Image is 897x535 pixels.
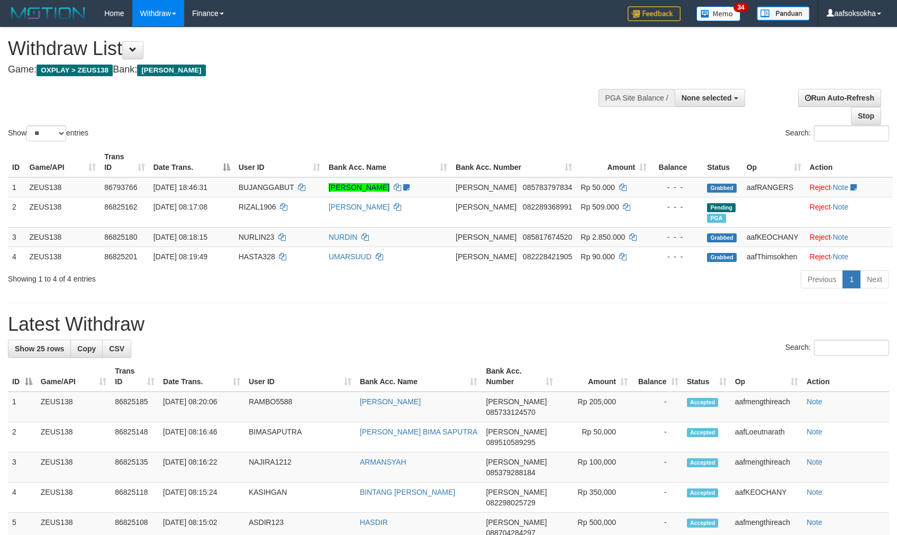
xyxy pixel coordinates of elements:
td: KASIHGAN [244,483,356,513]
th: ID: activate to sort column descending [8,361,37,392]
td: · [805,177,893,197]
td: RAMBO5588 [244,392,356,422]
th: User ID: activate to sort column ascending [234,147,324,177]
span: Marked by aafchomsokheang [707,214,726,223]
span: [PERSON_NAME] [456,203,517,211]
span: BUJANGGABUT [239,183,294,192]
th: Balance [651,147,703,177]
a: Reject [810,203,831,211]
a: ARMANSYAH [360,458,406,466]
span: Grabbed [707,253,737,262]
span: NURLIN23 [239,233,275,241]
a: Reject [810,252,831,261]
span: Accepted [687,428,719,437]
a: Next [860,270,889,288]
td: BIMASAPUTRA [244,422,356,452]
h1: Latest Withdraw [8,314,889,335]
td: aafmengthireach [731,392,803,422]
a: [PERSON_NAME] BIMA SAPUTRA [360,428,478,436]
td: aafKEOCHANY [742,227,805,247]
label: Search: [785,125,889,141]
span: Accepted [687,519,719,528]
span: Copy 089510589295 to clipboard [486,438,535,447]
span: 86825180 [104,233,137,241]
th: Balance: activate to sort column ascending [632,361,683,392]
span: Copy 085817674520 to clipboard [523,233,572,241]
span: RIZAL1906 [239,203,276,211]
span: [DATE] 08:17:08 [153,203,207,211]
button: None selected [675,89,745,107]
span: [PERSON_NAME] [486,488,547,496]
td: [DATE] 08:20:06 [159,392,244,422]
td: aafThimsokhen [742,247,805,266]
td: ZEUS138 [37,422,111,452]
th: Status [703,147,742,177]
select: Showentries [26,125,66,141]
th: Action [802,361,889,392]
th: Date Trans.: activate to sort column descending [149,147,234,177]
th: Trans ID: activate to sort column ascending [100,147,149,177]
span: [PERSON_NAME] [456,183,517,192]
span: Show 25 rows [15,344,64,353]
a: Copy [70,340,103,358]
span: Copy 082228421905 to clipboard [523,252,572,261]
th: Amount: activate to sort column ascending [576,147,651,177]
td: [DATE] 08:16:22 [159,452,244,483]
span: Grabbed [707,233,737,242]
a: HASDIR [360,518,388,527]
th: Op: activate to sort column ascending [731,361,803,392]
td: [DATE] 08:16:46 [159,422,244,452]
td: NAJIRA1212 [244,452,356,483]
td: Rp 350,000 [557,483,632,513]
span: Copy 082289368991 to clipboard [523,203,572,211]
td: 86825135 [111,452,159,483]
td: [DATE] 08:15:24 [159,483,244,513]
a: 1 [842,270,860,288]
td: 3 [8,452,37,483]
span: None selected [682,94,732,102]
span: [DATE] 08:19:49 [153,252,207,261]
th: User ID: activate to sort column ascending [244,361,356,392]
a: UMARSUUD [329,252,372,261]
span: Rp 2.850.000 [581,233,625,241]
div: Showing 1 to 4 of 4 entries [8,269,366,284]
th: Bank Acc. Name: activate to sort column ascending [356,361,482,392]
th: Action [805,147,893,177]
a: Note [807,518,822,527]
td: 86825148 [111,422,159,452]
span: 34 [733,3,748,12]
input: Search: [814,340,889,356]
td: 4 [8,247,25,266]
span: Copy 085733124570 to clipboard [486,408,535,416]
span: [PERSON_NAME] [137,65,205,76]
a: Note [807,458,822,466]
div: - - - [655,251,699,262]
input: Search: [814,125,889,141]
span: [PERSON_NAME] [486,458,547,466]
td: 86825185 [111,392,159,422]
td: · [805,247,893,266]
th: Op: activate to sort column ascending [742,147,805,177]
span: Rp 90.000 [581,252,615,261]
th: Game/API: activate to sort column ascending [37,361,111,392]
label: Search: [785,340,889,356]
a: CSV [102,340,131,358]
a: Run Auto-Refresh [798,89,881,107]
a: Show 25 rows [8,340,71,358]
span: [PERSON_NAME] [456,233,517,241]
span: Copy 082298025729 to clipboard [486,498,535,507]
a: Note [807,428,822,436]
a: [PERSON_NAME] [329,203,389,211]
th: Date Trans.: activate to sort column ascending [159,361,244,392]
a: BINTANG [PERSON_NAME] [360,488,455,496]
td: ZEUS138 [37,452,111,483]
a: [PERSON_NAME] [360,397,421,406]
td: 1 [8,177,25,197]
td: · [805,227,893,247]
span: 86793766 [104,183,137,192]
img: MOTION_logo.png [8,5,88,21]
th: Game/API: activate to sort column ascending [25,147,101,177]
td: - [632,422,683,452]
img: Feedback.jpg [628,6,681,21]
span: [PERSON_NAME] [486,428,547,436]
